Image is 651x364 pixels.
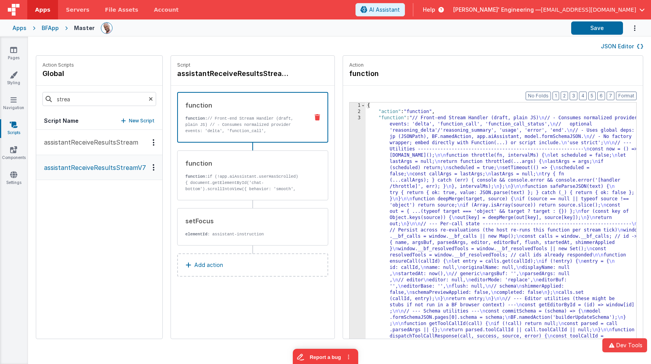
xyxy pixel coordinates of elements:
button: 1 [552,92,559,100]
strong: function: [185,116,208,121]
span: File Assets [105,6,139,14]
div: 1 [350,102,366,109]
p: assistantReceiveResultsStream [39,138,138,147]
button: 7 [607,92,614,100]
button: Add action [177,253,328,277]
h5: Script Name [44,117,79,125]
p: : assistant-instruction [185,231,303,237]
span: Help [423,6,435,14]
button: Format [616,92,637,100]
button: New Script [121,117,155,125]
p: Action [349,62,637,68]
button: JSON Editor [601,42,643,50]
h4: assistantReceiveResultsStreamV7 [177,68,294,79]
span: [EMAIL_ADDRESS][DOMAIN_NAME] [541,6,636,14]
p: New Script [129,117,155,125]
button: 3 [570,92,577,100]
div: Master [74,24,95,32]
button: 4 [579,92,587,100]
button: 5 [588,92,596,100]
button: 6 [597,92,605,100]
button: assistantReceiveResultsStream [36,130,162,155]
div: function [185,101,303,110]
div: Options [148,139,159,146]
span: Servers [66,6,89,14]
div: function [185,159,303,168]
p: assistantReceiveResultsStreamV7 [39,163,146,172]
p: if (!app.aiAssistant.userHasScrolled) { document.getElementById('chat-bottom').scrollIntoView({ b... [185,173,303,198]
img: 11ac31fe5dc3d0eff3fbbbf7b26fa6e1 [101,23,112,34]
p: Add action [194,260,223,270]
button: 2 [561,92,568,100]
button: assistantReceiveResultsStreamV7 [36,155,162,180]
span: [PERSON_NAME]' Engineering — [453,6,541,14]
button: [PERSON_NAME]' Engineering — [EMAIL_ADDRESS][DOMAIN_NAME] [453,6,645,14]
strong: elementId [185,232,208,237]
div: Options [148,164,159,171]
p: Action Scripts [42,62,74,68]
div: BFApp [42,24,59,32]
button: No Folds [526,92,551,100]
button: Options [623,20,639,36]
button: Save [571,21,623,35]
p: Script [177,62,328,68]
span: AI Assistant [369,6,400,14]
div: setFocus [185,216,303,226]
h4: global [42,68,74,79]
div: 2 [350,109,366,115]
input: Search scripts [42,92,156,106]
span: Apps [35,6,50,14]
button: Dev Tools [602,338,647,352]
p: // Front-end Stream Handler (draft, plain JS) // - Consumes normalized provider events: 'delta', ... [185,115,303,178]
button: AI Assistant [355,3,405,16]
div: Apps [12,24,26,32]
h4: function [349,68,466,79]
strong: function: [185,174,208,179]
